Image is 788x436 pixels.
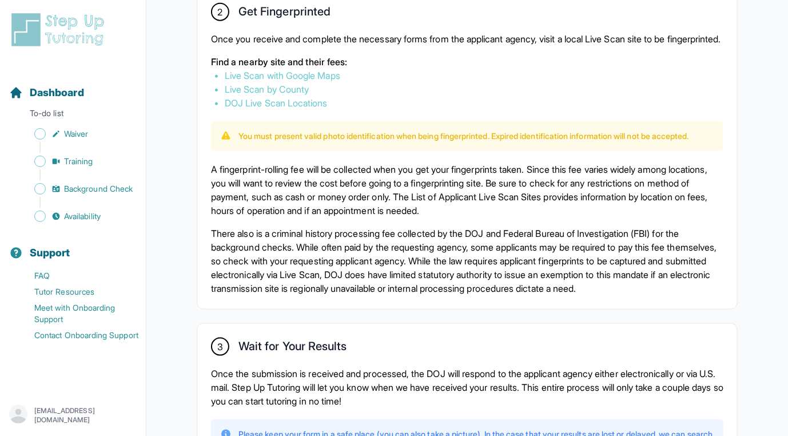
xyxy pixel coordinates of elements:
[217,340,223,354] span: 3
[238,339,347,358] h2: Wait for Your Results
[30,85,84,101] span: Dashboard
[64,128,88,140] span: Waiver
[225,97,328,109] a: DOJ Live Scan Locations
[211,32,723,46] p: Once you receive and complete the necessary forms from the applicant agency, visit a local Live S...
[238,5,331,23] h2: Get Fingerprinted
[64,183,133,195] span: Background Check
[9,327,146,343] a: Contact Onboarding Support
[9,85,84,101] a: Dashboard
[64,211,101,222] span: Availability
[5,108,141,124] p: To-do list
[5,227,141,265] button: Support
[9,11,111,48] img: logo
[238,130,689,142] p: You must present valid photo identification when being fingerprinted. Expired identification info...
[34,406,137,425] p: [EMAIL_ADDRESS][DOMAIN_NAME]
[225,70,340,81] a: Live Scan with Google Maps
[9,153,146,169] a: Training
[211,367,723,408] p: Once the submission is received and processed, the DOJ will respond to the applicant agency eithe...
[9,181,146,197] a: Background Check
[211,55,723,69] p: Find a nearby site and their fees:
[9,208,146,224] a: Availability
[225,84,309,95] a: Live Scan by County
[9,300,146,327] a: Meet with Onboarding Support
[5,66,141,105] button: Dashboard
[9,284,146,300] a: Tutor Resources
[9,126,146,142] a: Waiver
[217,5,222,19] span: 2
[211,162,723,217] p: A fingerprint-rolling fee will be collected when you get your fingerprints taken. Since this fee ...
[211,227,723,295] p: There also is a criminal history processing fee collected by the DOJ and Federal Bureau of Invest...
[64,156,93,167] span: Training
[9,405,137,426] button: [EMAIL_ADDRESS][DOMAIN_NAME]
[9,268,146,284] a: FAQ
[30,245,70,261] span: Support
